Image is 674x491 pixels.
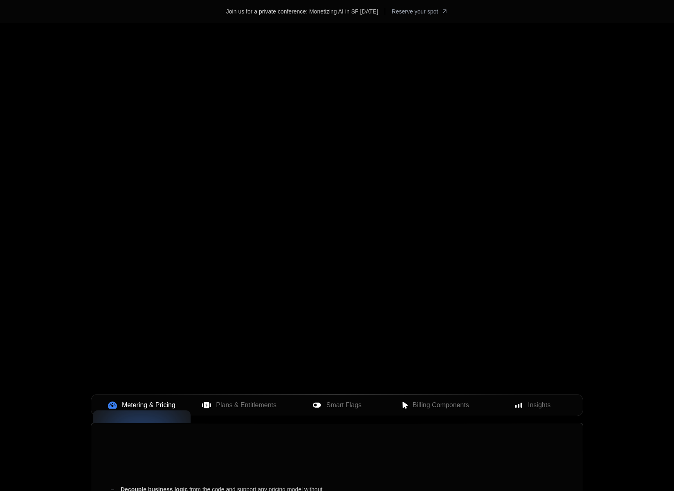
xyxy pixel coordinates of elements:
[93,396,191,414] button: Metering & Pricing
[122,400,175,410] span: Metering & Pricing
[326,400,362,410] span: Smart Flags
[392,5,448,18] a: [object Object]
[528,400,550,410] span: Insights
[191,396,288,414] button: Plans & Entitlements
[483,396,581,414] button: Insights
[386,396,483,414] button: Billing Components
[216,400,276,410] span: Plans & Entitlements
[413,400,469,410] span: Billing Components
[392,7,438,16] span: Reserve your spot
[288,396,386,414] button: Smart Flags
[226,7,378,16] div: Join us for a private conference: Monetizing AI in SF [DATE]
